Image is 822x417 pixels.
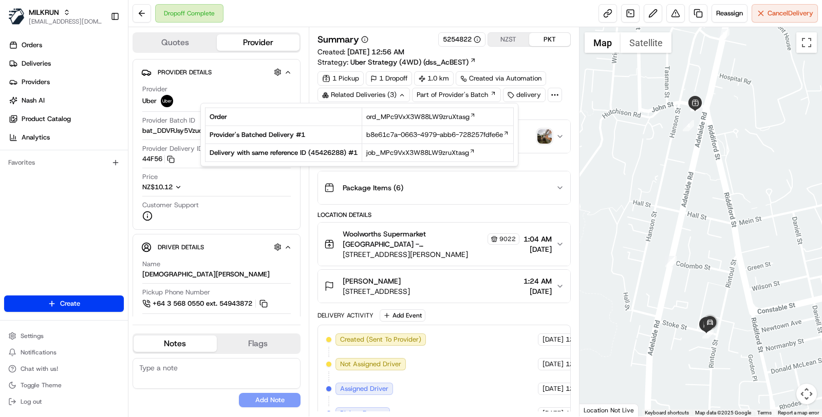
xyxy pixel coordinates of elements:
[380,309,425,322] button: Add Event
[142,201,199,210] span: Customer Support
[621,32,671,53] button: Show satellite imagery
[22,41,42,50] span: Orders
[529,33,570,46] button: PKT
[10,230,18,238] div: 📗
[524,234,552,244] span: 1:04 AM
[22,133,50,142] span: Analytics
[142,270,270,279] div: [DEMOGRAPHIC_DATA][PERSON_NAME]
[29,17,102,26] button: [EMAIL_ADDRESS][DOMAIN_NAME]
[46,97,169,108] div: Start new chat
[443,35,481,44] button: 5254822
[4,92,128,109] a: Nash AI
[543,384,564,393] span: [DATE]
[21,229,79,239] span: Knowledge Base
[142,288,210,297] span: Pickup Phone Number
[412,88,501,102] a: Part of Provider's Batch
[543,335,564,344] span: [DATE]
[796,32,817,53] button: Toggle fullscreen view
[702,327,714,339] div: 8
[141,64,292,81] button: Provider Details
[60,299,80,308] span: Create
[340,335,421,344] span: Created (Sent To Provider)
[499,235,516,243] span: 9022
[21,365,58,373] span: Chat with us!
[142,116,195,125] span: Provider Batch ID
[21,348,57,356] span: Notifications
[72,253,124,262] a: Powered byPylon
[87,230,95,238] div: 💻
[566,360,610,369] span: 12:56 AM PKT
[22,97,40,116] img: 8016278978528_b943e370aa5ada12b00a_72.png
[4,394,124,409] button: Log out
[10,41,187,57] p: Welcome 👋
[32,186,83,194] span: [PERSON_NAME]
[366,148,469,157] span: job_MPc9VxX3W88LW9zruXtasg
[340,360,401,369] span: Not Assigned Driver
[10,133,69,141] div: Past conversations
[134,34,217,51] button: Quotes
[22,59,51,68] span: Deliveries
[645,409,689,416] button: Keyboard shortcuts
[318,171,570,204] button: Package Items (6)
[582,403,616,416] img: Google
[158,68,212,76] span: Provider Details
[158,243,204,251] span: Driver Details
[778,410,819,415] a: Report a map error
[175,101,187,113] button: Start new chat
[317,71,364,86] div: 1 Pickup
[524,276,552,286] span: 1:24 AM
[752,4,818,23] button: CancelDelivery
[366,148,475,157] a: job_MPc9VxX3W88LW9zruXtasg
[343,183,403,193] span: Package Items ( 6 )
[142,126,241,135] span: bat_DDVRJsy5VzuqXNr4gt4wiQ
[585,32,621,53] button: Show street map
[537,129,552,144] img: photo_proof_of_delivery image
[503,88,546,102] div: delivery
[91,158,112,167] span: [DATE]
[317,211,571,219] div: Location Details
[488,33,529,46] button: NZST
[366,112,470,122] span: ord_MPc9VxX3W88LW9zruXtasg
[340,384,388,393] span: Assigned Driver
[8,8,25,25] img: MILKRUN
[102,254,124,262] span: Pylon
[21,381,62,389] span: Toggle Theme
[543,360,564,369] span: [DATE]
[32,158,83,167] span: [PERSON_NAME]
[4,154,124,171] div: Favorites
[712,4,748,23] button: Reassign
[456,71,546,86] a: Created via Automation
[683,120,694,131] div: 4
[524,286,552,296] span: [DATE]
[566,384,610,393] span: 12:57 AM PKT
[4,378,124,392] button: Toggle Theme
[366,71,412,86] div: 1 Dropoff
[343,249,519,260] span: [STREET_ADDRESS][PERSON_NAME]
[27,66,170,76] input: Clear
[85,158,89,167] span: •
[142,96,157,106] span: Uber
[10,149,27,165] img: Zach Benton
[4,129,128,146] a: Analytics
[318,270,570,303] button: [PERSON_NAME][STREET_ADDRESS]1:24 AM[DATE]
[317,57,476,67] div: Strategy:
[4,111,128,127] a: Product Catalog
[718,29,730,40] div: 3
[159,131,187,143] button: See all
[91,186,112,194] span: [DATE]
[22,114,71,124] span: Product Catalog
[142,298,269,309] a: +64 3 568 0550 ext. 54943872
[318,223,570,266] button: Woolworths Supermarket [GEOGRAPHIC_DATA] - [GEOGRAPHIC_DATA] Store Manager9022[STREET_ADDRESS][PE...
[6,225,83,243] a: 📗Knowledge Base
[10,176,27,193] img: Masood Aslam
[142,172,158,182] span: Price
[414,71,454,86] div: 1.0 km
[29,7,59,17] button: MILKRUN
[22,77,50,87] span: Providers
[4,295,124,312] button: Create
[4,362,124,376] button: Chat with us!
[4,55,128,72] a: Deliveries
